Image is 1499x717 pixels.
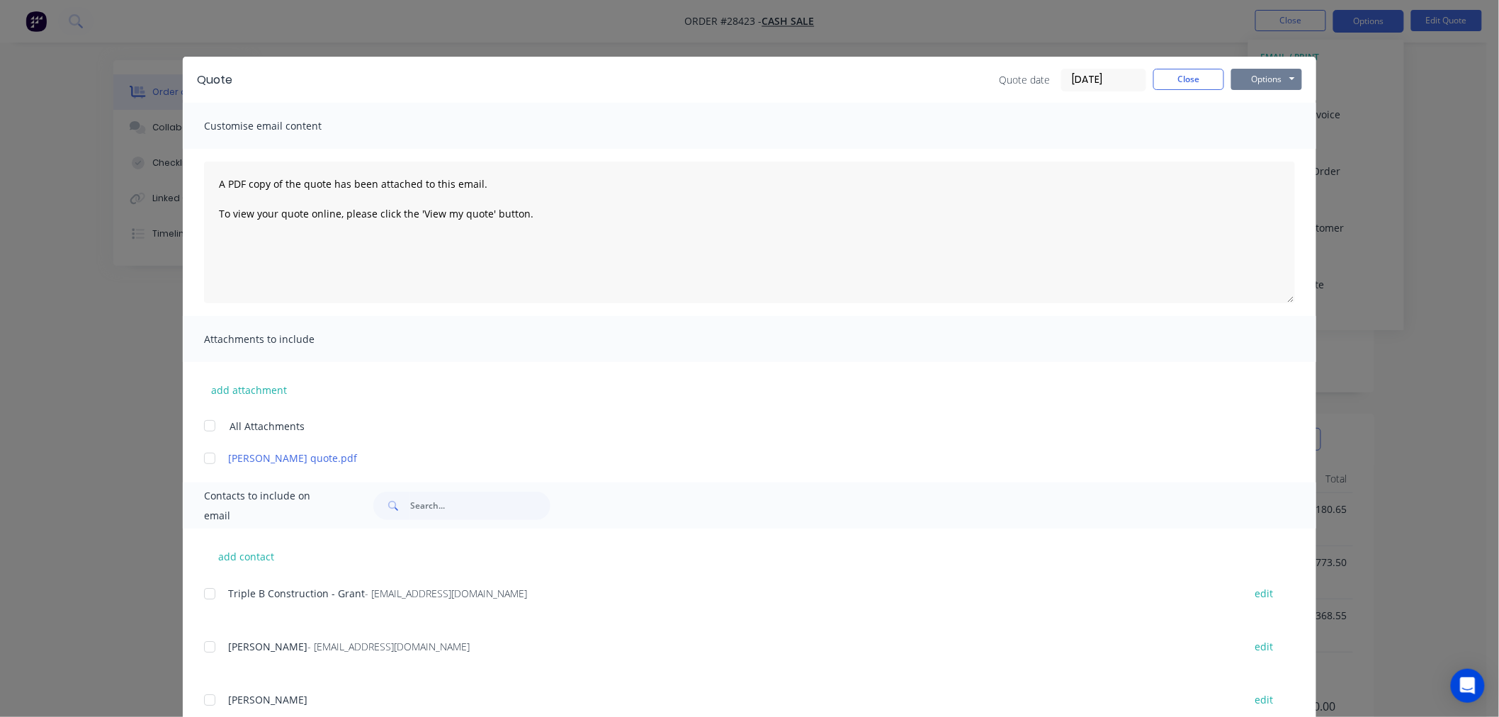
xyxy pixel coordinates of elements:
[204,162,1295,303] textarea: A PDF copy of the quote has been attached to this email. To view your quote online, please click ...
[1246,690,1282,709] button: edit
[228,640,307,653] span: [PERSON_NAME]
[228,693,307,706] span: [PERSON_NAME]
[1451,669,1485,703] div: Open Intercom Messenger
[204,116,360,136] span: Customise email content
[1246,637,1282,656] button: edit
[204,379,294,400] button: add attachment
[204,486,338,526] span: Contacts to include on email
[307,640,470,653] span: - [EMAIL_ADDRESS][DOMAIN_NAME]
[999,72,1050,87] span: Quote date
[1246,584,1282,603] button: edit
[410,492,550,520] input: Search...
[1231,69,1302,90] button: Options
[228,587,365,600] span: Triple B Construction - Grant
[1153,69,1224,90] button: Close
[228,451,1229,465] a: [PERSON_NAME] quote.pdf
[197,72,232,89] div: Quote
[204,546,289,567] button: add contact
[204,329,360,349] span: Attachments to include
[365,587,527,600] span: - [EMAIL_ADDRESS][DOMAIN_NAME]
[230,419,305,434] span: All Attachments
